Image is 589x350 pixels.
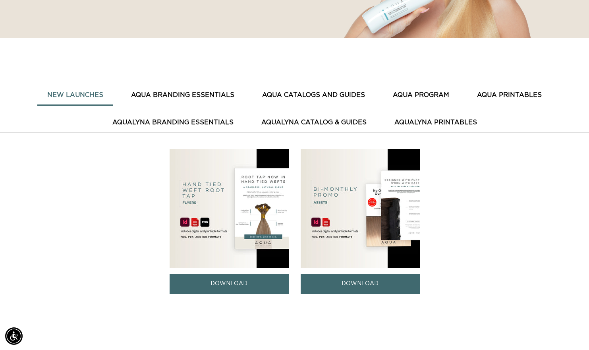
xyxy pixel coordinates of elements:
button: New Launches [37,85,113,105]
button: AquaLyna Branding Essentials [102,113,243,132]
iframe: Chat Widget [549,312,589,350]
button: AquaLyna Printables [384,113,487,132]
button: AQUA CATALOGS AND GUIDES [252,85,375,105]
div: Accessibility Menu [5,327,23,345]
button: AQUA PRINTABLES [467,85,552,105]
a: DOWNLOAD [170,274,289,294]
button: AquaLyna Catalog & Guides [251,113,377,132]
button: AQUA PROGRAM [383,85,459,105]
button: AQUA BRANDING ESSENTIALS [121,85,244,105]
a: DOWNLOAD [301,274,420,294]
